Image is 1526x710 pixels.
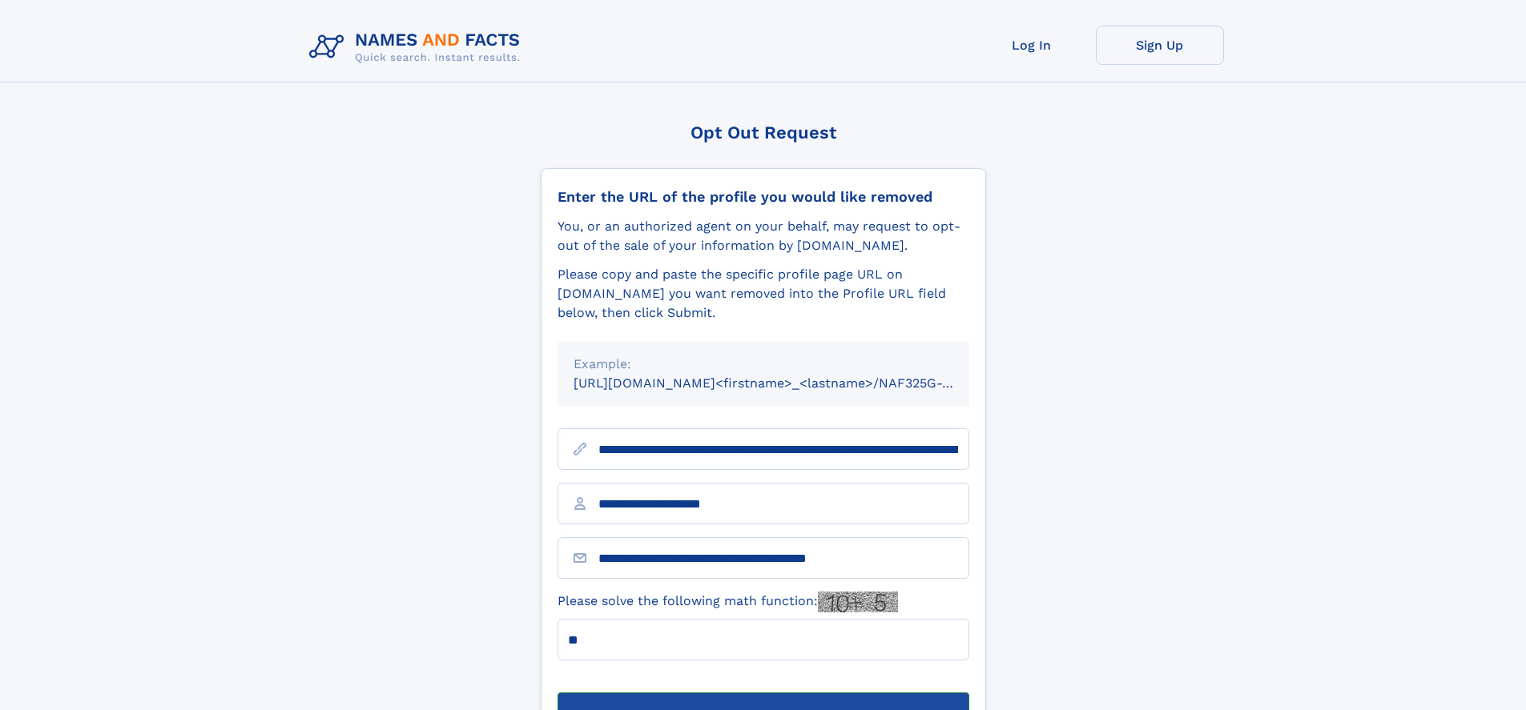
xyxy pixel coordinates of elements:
[574,355,953,374] div: Example:
[1096,26,1224,65] a: Sign Up
[558,592,898,612] label: Please solve the following math function:
[558,188,969,206] div: Enter the URL of the profile you would like removed
[574,375,1000,391] small: [URL][DOMAIN_NAME]<firstname>_<lastname>/NAF325G-xxxxxxxx
[541,122,986,142] div: Opt Out Request
[303,26,533,69] img: Logo Names and Facts
[558,265,969,323] div: Please copy and paste the specific profile page URL on [DOMAIN_NAME] you want removed into the Pr...
[558,217,969,255] div: You, or an authorized agent on your behalf, may request to opt-out of the sale of your informatio...
[968,26,1096,65] a: Log In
